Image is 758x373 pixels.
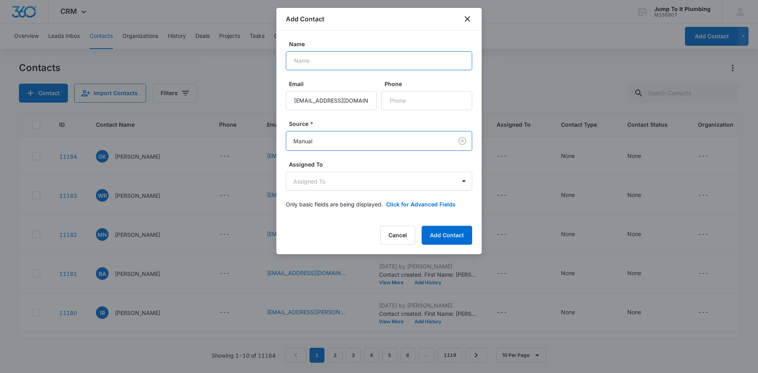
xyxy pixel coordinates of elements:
label: Name [289,40,475,48]
input: Email [286,91,377,110]
label: Assigned To [289,160,475,169]
h1: Add Contact [286,14,325,24]
button: close [463,14,472,24]
input: Phone [381,91,472,110]
input: Name [286,51,472,70]
button: Cancel [380,226,415,245]
p: Only basic fields are being displayed. [286,200,383,208]
button: Click for Advanced Fields [386,200,456,208]
button: Clear [456,135,469,147]
button: Add Contact [422,226,472,245]
label: Phone [385,80,475,88]
label: Source [289,120,475,128]
label: Email [289,80,380,88]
